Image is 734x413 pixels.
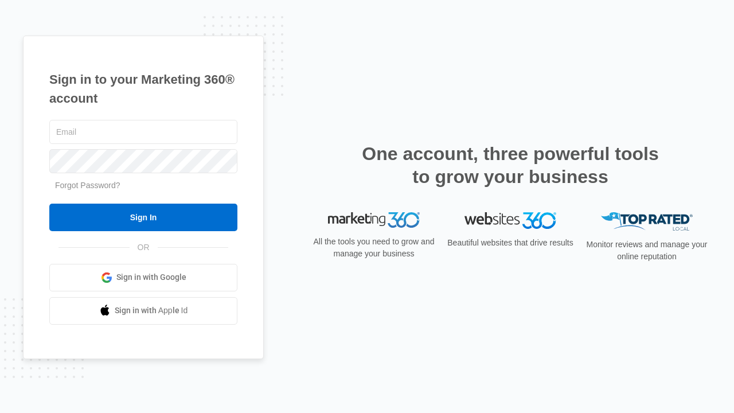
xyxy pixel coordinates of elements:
[49,70,237,108] h1: Sign in to your Marketing 360® account
[328,212,420,228] img: Marketing 360
[49,204,237,231] input: Sign In
[115,305,188,317] span: Sign in with Apple Id
[464,212,556,229] img: Websites 360
[49,297,237,325] a: Sign in with Apple Id
[310,236,438,260] p: All the tools you need to grow and manage your business
[358,142,662,188] h2: One account, three powerful tools to grow your business
[446,237,575,249] p: Beautiful websites that drive results
[49,264,237,291] a: Sign in with Google
[55,181,120,190] a: Forgot Password?
[49,120,237,144] input: Email
[601,212,693,231] img: Top Rated Local
[116,271,186,283] span: Sign in with Google
[130,241,158,254] span: OR
[583,239,711,263] p: Monitor reviews and manage your online reputation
